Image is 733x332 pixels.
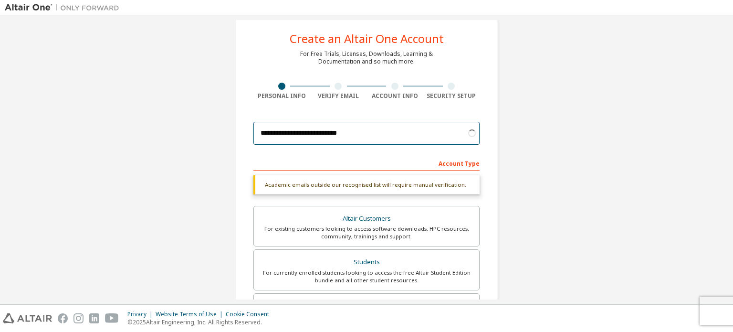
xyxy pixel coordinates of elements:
[89,313,99,323] img: linkedin.svg
[260,269,473,284] div: For currently enrolled students looking to access the free Altair Student Edition bundle and all ...
[260,225,473,240] div: For existing customers looking to access software downloads, HPC resources, community, trainings ...
[58,313,68,323] img: facebook.svg
[290,33,444,44] div: Create an Altair One Account
[5,3,124,12] img: Altair One
[253,175,480,194] div: Academic emails outside our recognised list will require manual verification.
[127,311,156,318] div: Privacy
[3,313,52,323] img: altair_logo.svg
[260,256,473,269] div: Students
[226,311,275,318] div: Cookie Consent
[253,155,480,171] div: Account Type
[105,313,119,323] img: youtube.svg
[156,311,226,318] div: Website Terms of Use
[366,92,423,100] div: Account Info
[310,92,367,100] div: Verify Email
[423,92,480,100] div: Security Setup
[73,313,84,323] img: instagram.svg
[253,92,310,100] div: Personal Info
[300,50,433,65] div: For Free Trials, Licenses, Downloads, Learning & Documentation and so much more.
[127,318,275,326] p: © 2025 Altair Engineering, Inc. All Rights Reserved.
[260,212,473,225] div: Altair Customers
